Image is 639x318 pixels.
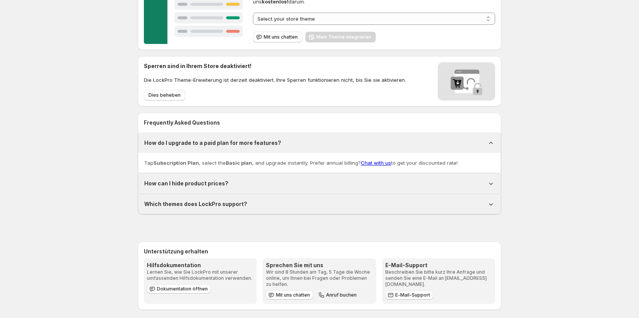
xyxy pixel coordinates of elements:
span: Dies beheben [148,92,181,98]
p: Die LockPro Theme-Erweiterung ist derzeit deaktiviert. Ihre Sperren funktionieren nicht, bis Sie ... [144,76,406,84]
button: Anruf buchen [316,290,360,300]
button: Mit uns chatten [253,32,302,42]
span: Tap , select the , and upgrade instantly. Prefer annual billing? to get your discounted rate! [144,160,458,166]
strong: Subscription Plan [153,160,199,166]
h1: Which themes does LockPro support? [144,200,247,208]
h1: How can I hide product prices? [144,180,228,187]
span: Mit uns chatten [264,34,298,40]
span: Mit uns chatten [276,292,310,298]
button: Dies beheben [144,90,185,101]
a: Dokumentation öffnen [147,284,211,294]
h2: Unterstützung erhalten [144,248,495,255]
span: Anruf buchen [326,292,357,298]
h1: How do I upgrade to a paid plan for more features? [144,139,281,147]
a: E-Mail-Support [385,290,433,300]
button: Mit uns chatten [266,290,313,300]
h3: Hilfsdokumentation [147,261,254,269]
img: Locks disabled [438,62,495,101]
a: Chat with us [361,160,391,166]
h2: Frequently Asked Questions [144,119,495,127]
p: Wir sind 8 Stunden am Tag, 5 Tage die Woche online, um Ihnen bei Fragen oder Problemen zu helfen. [266,269,373,287]
h2: Sperren sind in Ihrem Store deaktiviert! [144,62,406,70]
p: Lernen Sie, wie Sie LockPro mit unserer umfassenden Hilfsdokumentation verwenden. [147,269,254,281]
p: Beschreiben Sie bitte kurz Ihre Anfrage und senden Sie eine E-Mail an [EMAIL_ADDRESS][DOMAIN_NAME]. [385,269,492,287]
strong: Basic plan [226,160,252,166]
h3: Sprechen Sie mit uns [266,261,373,269]
span: Dokumentation öffnen [157,286,208,292]
span: E-Mail-Support [395,292,430,298]
h3: E-Mail-Support [385,261,492,269]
